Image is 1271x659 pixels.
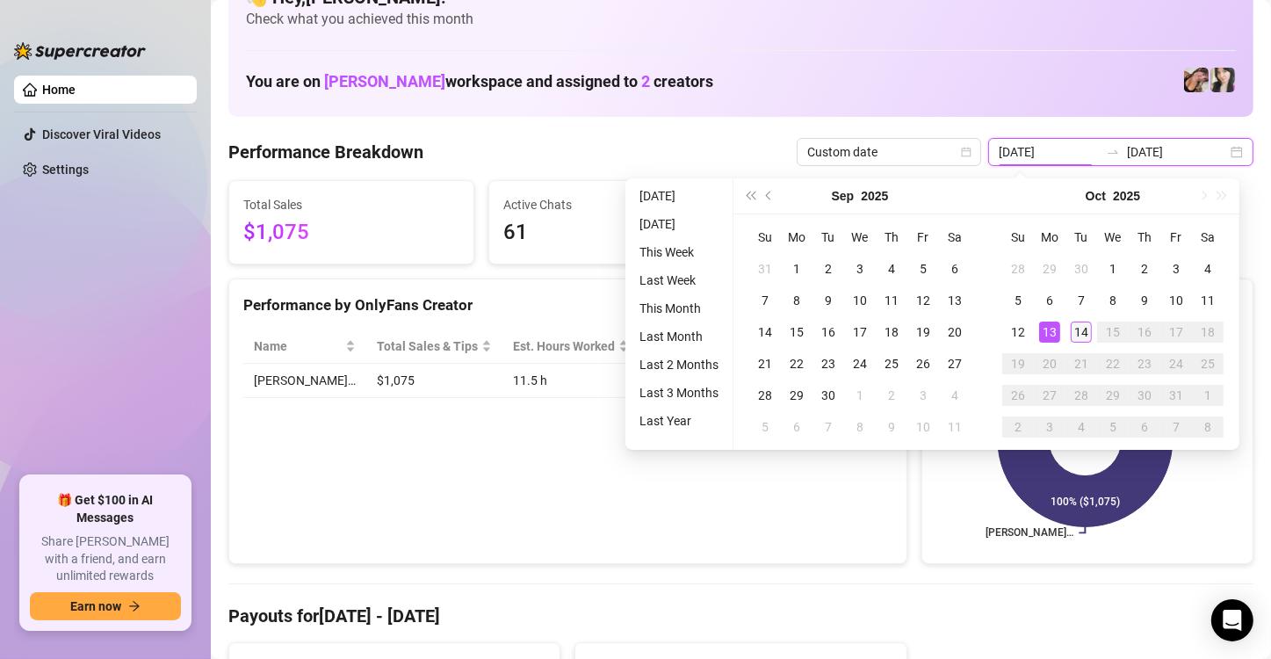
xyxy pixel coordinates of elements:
[807,139,971,165] span: Custom date
[1129,316,1160,348] td: 2025-10-16
[1097,380,1129,411] td: 2025-10-29
[755,385,776,406] div: 28
[939,316,971,348] td: 2025-09-20
[749,221,781,253] th: Su
[876,253,907,285] td: 2025-09-04
[760,178,779,214] button: Previous month (PageUp)
[818,353,839,374] div: 23
[786,353,807,374] div: 22
[228,140,423,164] h4: Performance Breakdown
[1134,322,1155,343] div: 16
[781,253,812,285] td: 2025-09-01
[812,285,844,316] td: 2025-09-09
[876,348,907,380] td: 2025-09-25
[1034,380,1065,411] td: 2025-10-27
[632,242,726,263] li: This Week
[243,364,366,398] td: [PERSON_NAME]…
[1129,380,1160,411] td: 2025-10-30
[1192,285,1224,316] td: 2025-10-11
[1065,221,1097,253] th: Tu
[1106,145,1120,159] span: to
[1113,178,1140,214] button: Choose a year
[786,258,807,279] div: 1
[641,72,650,91] span: 2
[812,411,844,443] td: 2025-10-07
[1166,258,1187,279] div: 3
[1192,348,1224,380] td: 2025-10-25
[749,285,781,316] td: 2025-09-07
[1086,178,1106,214] button: Choose a month
[1034,253,1065,285] td: 2025-09-29
[781,411,812,443] td: 2025-10-06
[14,42,146,60] img: logo-BBDzfeDw.svg
[1166,322,1187,343] div: 17
[1197,353,1218,374] div: 25
[944,353,965,374] div: 27
[913,385,934,406] div: 3
[503,195,719,214] span: Active Chats
[1065,253,1097,285] td: 2025-09-30
[812,348,844,380] td: 2025-09-23
[1097,411,1129,443] td: 2025-11-05
[939,221,971,253] th: Sa
[1197,322,1218,343] div: 18
[1039,416,1060,438] div: 3
[907,285,939,316] td: 2025-09-12
[1197,258,1218,279] div: 4
[812,221,844,253] th: Tu
[1071,353,1092,374] div: 21
[876,316,907,348] td: 2025-09-18
[1166,416,1187,438] div: 7
[1129,221,1160,253] th: Th
[503,216,719,250] span: 61
[844,348,876,380] td: 2025-09-24
[632,185,726,206] li: [DATE]
[749,253,781,285] td: 2025-08-31
[1160,348,1192,380] td: 2025-10-24
[1211,599,1253,641] div: Open Intercom Messenger
[228,604,1253,628] h4: Payouts for [DATE] - [DATE]
[1134,290,1155,311] div: 9
[781,221,812,253] th: Mo
[632,410,726,431] li: Last Year
[812,316,844,348] td: 2025-09-16
[70,599,121,613] span: Earn now
[755,290,776,311] div: 7
[786,322,807,343] div: 15
[844,285,876,316] td: 2025-09-10
[1002,348,1034,380] td: 2025-10-19
[1097,221,1129,253] th: We
[876,411,907,443] td: 2025-10-09
[30,492,181,526] span: 🎁 Get $100 in AI Messages
[1192,253,1224,285] td: 2025-10-04
[907,411,939,443] td: 2025-10-10
[1071,322,1092,343] div: 14
[844,316,876,348] td: 2025-09-17
[749,348,781,380] td: 2025-09-21
[366,364,502,398] td: $1,075
[849,322,870,343] div: 17
[818,416,839,438] div: 7
[944,416,965,438] div: 11
[944,322,965,343] div: 20
[1134,416,1155,438] div: 6
[832,178,855,214] button: Choose a month
[1002,253,1034,285] td: 2025-09-28
[749,380,781,411] td: 2025-09-28
[42,127,161,141] a: Discover Viral Videos
[324,72,445,91] span: [PERSON_NAME]
[246,10,1236,29] span: Check what you achieved this month
[755,353,776,374] div: 21
[1034,221,1065,253] th: Mo
[812,253,844,285] td: 2025-09-02
[939,285,971,316] td: 2025-09-13
[243,293,892,317] div: Performance by OnlyFans Creator
[1002,411,1034,443] td: 2025-11-02
[1097,253,1129,285] td: 2025-10-01
[1160,411,1192,443] td: 2025-11-07
[1102,353,1123,374] div: 22
[1102,322,1123,343] div: 15
[1197,385,1218,406] div: 1
[907,316,939,348] td: 2025-09-19
[907,253,939,285] td: 2025-09-05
